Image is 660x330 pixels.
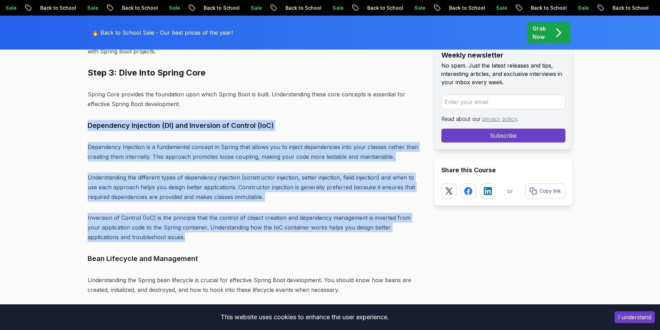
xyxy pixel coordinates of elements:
[5,310,604,325] div: This website uses cookies to enhance the user experience.
[88,142,423,162] p: Dependency Injection is a fundamental concept in Spring that allows you to inject dependencies in...
[430,5,477,11] p: Back to School
[103,5,150,11] p: Back to School
[88,173,423,202] p: Understanding the different types of dependency injection (constructor injection, setter injectio...
[441,165,565,175] h2: Share this Course
[511,5,558,11] p: Back to School
[21,5,68,11] p: Back to School
[558,5,581,11] p: Sale
[533,24,546,41] p: Grab Now
[88,275,423,295] p: Understanding the Spring bean lifecycle is crucial for effective Spring Boot development. You sho...
[313,5,335,11] p: Sale
[88,89,423,109] p: Spring Core provides the foundation upon which Spring Boot is built. Understanding these core con...
[150,5,172,11] p: Sale
[68,5,90,11] p: Sale
[88,253,423,264] h3: Bean Lifecycle and Management
[615,311,655,323] button: Accept cookies
[184,5,231,11] p: Back to School
[266,5,313,11] p: Back to School
[395,5,417,11] p: Sale
[507,187,513,195] p: or
[88,120,423,131] h3: Dependency Injection (DI) and Inversion of Control (IoC)
[88,67,423,78] h2: Step 3: Dive Into Spring Core
[231,5,254,11] p: Sale
[348,5,395,11] p: Back to School
[593,5,640,11] p: Back to School
[441,95,565,109] input: Enter your email
[482,115,517,122] a: privacy policy
[477,5,499,11] p: Sale
[441,61,565,86] p: No spam. Just the latest releases and tips, interesting articles, and exclusive interviews in you...
[441,115,565,123] p: Read about our .
[525,183,565,199] button: Copy link
[441,129,565,142] button: Subscribe
[539,188,561,194] p: Copy link
[92,28,233,37] p: 🔥 Back to School Sale - Our best prices of the year!
[441,50,565,60] h2: Weekly newsletter
[88,213,423,242] p: Inversion of Control (IoC) is the principle that the control of object creation and dependency ma...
